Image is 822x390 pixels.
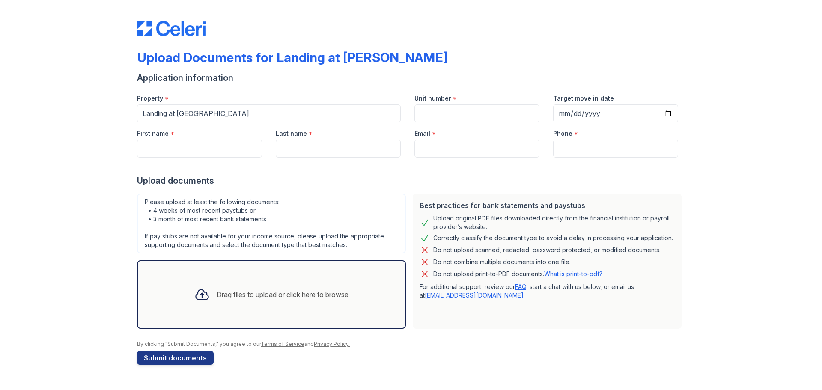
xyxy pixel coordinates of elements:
[433,214,675,231] div: Upload original PDF files downloaded directly from the financial institution or payroll provider’...
[414,129,430,138] label: Email
[137,129,169,138] label: First name
[433,270,602,278] p: Do not upload print-to-PDF documents.
[261,341,304,347] a: Terms of Service
[553,129,572,138] label: Phone
[137,341,685,348] div: By clicking "Submit Documents," you agree to our and
[420,200,675,211] div: Best practices for bank statements and paystubs
[137,351,214,365] button: Submit documents
[276,129,307,138] label: Last name
[433,257,571,267] div: Do not combine multiple documents into one file.
[433,245,661,255] div: Do not upload scanned, redacted, password protected, or modified documents.
[420,283,675,300] p: For additional support, review our , start a chat with us below, or email us at
[515,283,526,290] a: FAQ
[137,21,205,36] img: CE_Logo_Blue-a8612792a0a2168367f1c8372b55b34899dd931a85d93a1a3d3e32e68fde9ad4.png
[414,94,451,103] label: Unit number
[137,94,163,103] label: Property
[544,270,602,277] a: What is print-to-pdf?
[553,94,614,103] label: Target move in date
[137,175,685,187] div: Upload documents
[217,289,348,300] div: Drag files to upload or click here to browse
[786,356,813,381] iframe: chat widget
[137,72,685,84] div: Application information
[137,50,447,65] div: Upload Documents for Landing at [PERSON_NAME]
[314,341,350,347] a: Privacy Policy.
[433,233,673,243] div: Correctly classify the document type to avoid a delay in processing your application.
[425,292,524,299] a: [EMAIL_ADDRESS][DOMAIN_NAME]
[137,194,406,253] div: Please upload at least the following documents: • 4 weeks of most recent paystubs or • 3 month of...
